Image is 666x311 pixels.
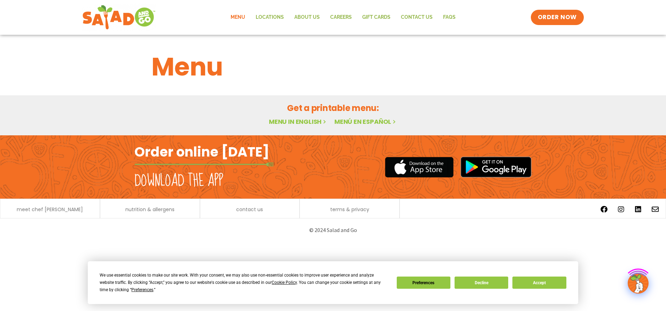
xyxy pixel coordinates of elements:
[134,162,274,166] img: fork
[330,207,369,212] a: terms & privacy
[131,287,153,292] span: Preferences
[357,9,396,25] a: GIFT CARDS
[455,277,508,289] button: Decline
[289,9,325,25] a: About Us
[531,10,584,25] a: ORDER NOW
[82,3,156,31] img: new-SAG-logo-768×292
[17,207,83,212] a: meet chef [PERSON_NAME]
[250,9,289,25] a: Locations
[152,102,514,114] h2: Get a printable menu:
[134,143,269,160] h2: Order online [DATE]
[538,13,577,22] span: ORDER NOW
[385,156,454,178] img: appstore
[125,207,175,212] a: nutrition & allergens
[396,9,438,25] a: Contact Us
[325,9,357,25] a: Careers
[512,277,566,289] button: Accept
[460,157,532,177] img: google_play
[438,9,461,25] a: FAQs
[236,207,263,212] a: contact us
[152,48,514,86] h1: Menu
[272,280,297,285] span: Cookie Policy
[100,272,388,294] div: We use essential cookies to make our site work. With your consent, we may also use non-essential ...
[225,9,461,25] nav: Menu
[269,117,327,126] a: Menu in English
[134,171,223,191] h2: Download the app
[225,9,250,25] a: Menu
[88,261,578,304] div: Cookie Consent Prompt
[397,277,450,289] button: Preferences
[334,117,397,126] a: Menú en español
[138,225,528,235] p: © 2024 Salad and Go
